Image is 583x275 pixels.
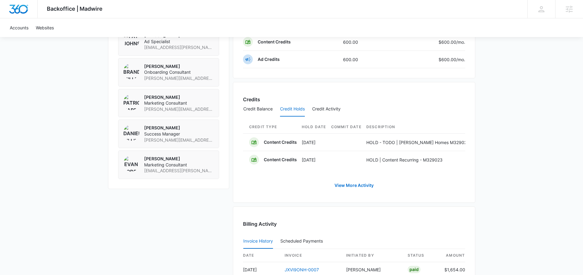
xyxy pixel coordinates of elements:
[366,139,498,146] p: HOLD - TODO | [PERSON_NAME] Homes M329023 | OTH [DATE]
[243,102,273,117] button: Credit Balance
[436,39,465,45] p: $600.00
[249,124,297,130] span: Credit Type
[144,156,214,162] p: [PERSON_NAME]
[302,139,326,146] p: [DATE]
[338,33,391,51] td: 600.00
[302,124,326,130] span: Hold Date
[280,249,341,262] th: invoice
[366,157,498,163] p: HOLD | Content Recurring - M329023
[32,18,58,37] a: Websites
[366,124,498,130] span: Description
[338,51,391,68] td: 600.00
[312,102,341,117] button: Credit Activity
[144,168,214,174] span: [EMAIL_ADDRESS][PERSON_NAME][DOMAIN_NAME]
[47,6,103,12] span: Backoffice | Madwire
[280,102,305,117] button: Credit Holds
[123,125,139,141] img: Danielle Billington
[408,266,420,273] div: Paid
[144,100,214,106] span: Marketing Consultant
[144,106,214,112] span: [PERSON_NAME][EMAIL_ADDRESS][PERSON_NAME][DOMAIN_NAME]
[123,32,139,48] img: Pat Johnson
[328,178,380,193] a: View More Activity
[144,75,214,81] span: [PERSON_NAME][EMAIL_ADDRESS][PERSON_NAME][DOMAIN_NAME]
[144,69,214,75] span: Onboarding Consultant
[144,44,214,50] span: [EMAIL_ADDRESS][PERSON_NAME][DOMAIN_NAME]
[144,162,214,168] span: Marketing Consultant
[144,131,214,137] span: Success Manager
[123,63,139,79] img: Brandon Miller
[243,249,280,262] th: date
[439,249,465,262] th: amount
[144,94,214,100] p: [PERSON_NAME]
[243,234,273,249] button: Invoice History
[331,124,361,130] span: Commit Date
[6,18,32,37] a: Accounts
[264,139,297,145] p: Content Credits
[403,249,439,262] th: status
[144,137,214,143] span: [PERSON_NAME][EMAIL_ADDRESS][PERSON_NAME][DOMAIN_NAME]
[123,94,139,110] img: Patrick Harral
[302,157,326,163] p: [DATE]
[264,157,297,163] p: Content Credits
[243,220,465,228] h3: Billing Activity
[456,57,465,62] span: /mo.
[258,39,291,45] p: Content Credits
[144,39,214,45] span: Ad Specialist
[144,125,214,131] p: [PERSON_NAME]
[280,239,325,243] div: Scheduled Payments
[243,96,260,103] h3: Credits
[258,56,280,62] p: Ad Credits
[456,39,465,45] span: /mo.
[341,249,403,262] th: Initiated By
[123,156,139,172] img: Evan Rodriguez
[285,267,319,272] a: JXVI9ONH-0007
[436,56,465,63] p: $600.00
[144,63,214,69] p: [PERSON_NAME]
